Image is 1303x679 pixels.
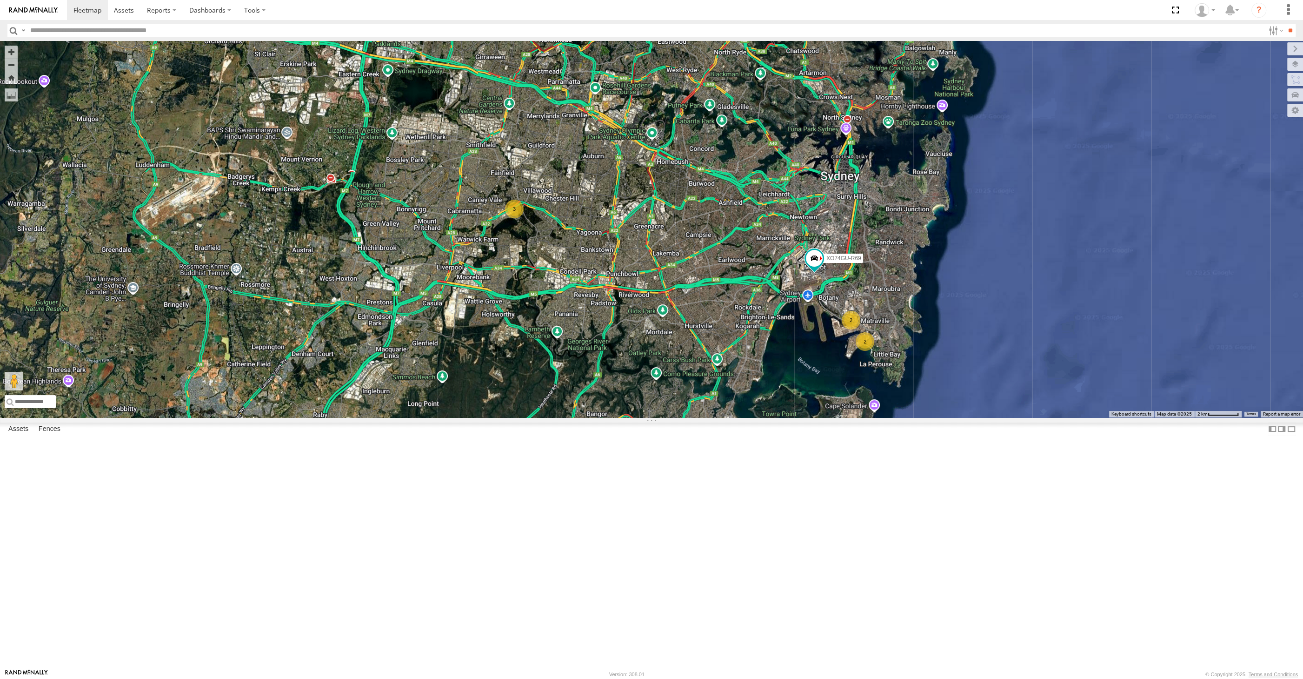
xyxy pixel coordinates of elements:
[1246,412,1256,416] a: Terms (opens in new tab)
[1277,423,1286,436] label: Dock Summary Table to the Right
[1111,411,1151,417] button: Keyboard shortcuts
[505,200,524,218] div: 3
[1197,411,1208,417] span: 2 km
[1268,423,1277,436] label: Dock Summary Table to the Left
[20,24,27,37] label: Search Query
[5,88,18,101] label: Measure
[856,332,874,351] div: 2
[4,423,33,436] label: Assets
[5,670,48,679] a: Visit our Website
[609,672,645,677] div: Version: 308.01
[1287,423,1296,436] label: Hide Summary Table
[5,71,18,84] button: Zoom Home
[1195,411,1242,417] button: Map Scale: 2 km per 63 pixels
[1191,3,1218,17] div: Quang MAC
[9,7,58,13] img: rand-logo.svg
[34,423,65,436] label: Fences
[1249,672,1298,677] a: Terms and Conditions
[1251,3,1266,18] i: ?
[5,372,23,390] button: Drag Pegman onto the map to open Street View
[842,311,860,329] div: 2
[5,46,18,58] button: Zoom in
[826,255,861,261] span: XO74GU-R69
[1287,104,1303,117] label: Map Settings
[1263,411,1300,417] a: Report a map error
[1157,411,1192,417] span: Map data ©2025
[1265,24,1285,37] label: Search Filter Options
[1205,672,1298,677] div: © Copyright 2025 -
[5,58,18,71] button: Zoom out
